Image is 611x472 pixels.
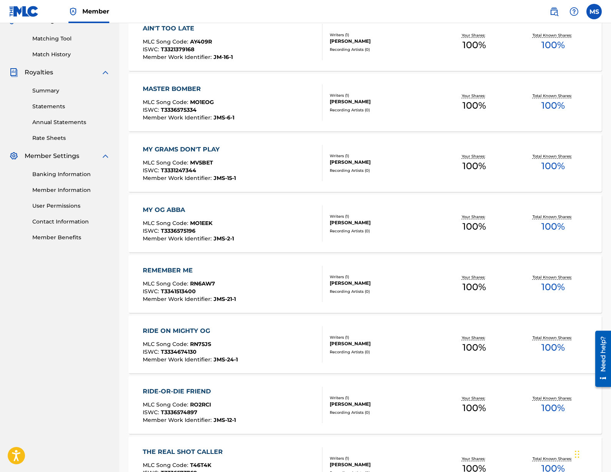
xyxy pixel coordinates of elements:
[143,348,161,355] span: ISWC :
[143,54,214,60] span: Member Work Identifier :
[32,118,110,126] a: Annual Statements
[143,46,161,53] span: ISWC :
[330,153,435,159] div: Writers ( 1 )
[143,417,214,423] span: Member Work Identifier :
[330,334,435,340] div: Writers ( 1 )
[569,7,579,16] img: help
[533,32,574,38] p: Total Known Shares:
[546,4,562,19] a: Public Search
[143,447,237,457] div: THE REAL SHOT CALLER
[462,274,487,280] p: Your Shares:
[32,233,110,242] a: Member Benefits
[143,114,214,121] span: Member Work Identifier :
[330,228,435,234] div: Recording Artists ( 0 )
[143,24,233,33] div: AIN'T TOO LATE
[9,6,39,17] img: MLC Logo
[330,395,435,401] div: Writers ( 1 )
[462,220,486,233] span: 100 %
[190,341,211,348] span: RN75JS
[129,195,602,252] a: MY OG ABBAMLC Song Code:MO1EEKISWC:T3336575196Member Work Identifier:JMS-2-1Writers (1)[PERSON_NA...
[82,7,109,16] span: Member
[9,151,18,161] img: Member Settings
[161,288,196,295] span: T3341513400
[129,255,602,313] a: REMEMBER MEMLC Song Code:RN6AW7ISWC:T3341513400Member Work Identifier:JMS-21-1Writers (1)[PERSON_...
[32,170,110,178] a: Banking Information
[566,4,582,19] div: Help
[190,220,212,227] span: MO1EEK
[589,328,611,390] iframe: Resource Center
[541,341,565,354] span: 100 %
[575,443,579,466] div: Drag
[161,46,194,53] span: T3321379168
[143,167,161,174] span: ISWC :
[462,93,487,99] p: Your Shares:
[462,335,487,341] p: Your Shares:
[129,134,602,192] a: MY GRAMS DON'T PLAYMLC Song Code:MV5BETISWC:T3331247344Member Work Identifier:JMS-15-1Writers (1)...
[143,106,161,113] span: ISWC :
[330,410,435,415] div: Recording Artists ( 0 )
[462,456,487,462] p: Your Shares:
[330,274,435,280] div: Writers ( 1 )
[533,456,574,462] p: Total Known Shares:
[25,151,79,161] span: Member Settings
[32,50,110,59] a: Match History
[143,280,190,287] span: MLC Song Code :
[330,219,435,226] div: [PERSON_NAME]
[330,461,435,468] div: [PERSON_NAME]
[533,274,574,280] p: Total Known Shares:
[143,296,214,302] span: Member Work Identifier :
[573,435,611,472] iframe: Chat Widget
[143,341,190,348] span: MLC Song Code :
[330,107,435,113] div: Recording Artists ( 0 )
[330,159,435,166] div: [PERSON_NAME]
[143,266,236,275] div: REMEMBER ME
[143,326,238,336] div: RIDE ON MIGHTY OG
[330,280,435,287] div: [PERSON_NAME]
[330,289,435,294] div: Recording Artists ( 0 )
[462,395,487,401] p: Your Shares:
[214,175,236,181] span: JMS-15-1
[190,462,211,469] span: T46T4K
[214,417,236,423] span: JMS-12-1
[129,13,602,71] a: AIN'T TOO LATEMLC Song Code:AY409RISWC:T3321379168Member Work Identifier:JM-16-1Writers (1)[PERSO...
[533,214,574,220] p: Total Known Shares:
[143,220,190,227] span: MLC Song Code :
[161,409,197,416] span: T3336574897
[143,462,190,469] span: MLC Song Code :
[32,202,110,210] a: User Permissions
[161,106,197,113] span: T3336575334
[462,401,486,415] span: 100 %
[330,455,435,461] div: Writers ( 1 )
[32,134,110,142] a: Rate Sheets
[32,87,110,95] a: Summary
[143,288,161,295] span: ISWC :
[462,341,486,354] span: 100 %
[129,376,602,434] a: RIDE-OR-DIE FRIENDMLC Song Code:RO2RCIISWC:T3336574897Member Work Identifier:JMS-12-1Writers (1)[...
[533,153,574,159] p: Total Known Shares:
[214,114,234,121] span: JMS-6-1
[586,4,602,19] div: User Menu
[68,7,78,16] img: Top Rightsholder
[533,395,574,401] p: Total Known Shares:
[330,213,435,219] div: Writers ( 1 )
[330,349,435,355] div: Recording Artists ( 0 )
[25,68,53,77] span: Royalties
[161,348,197,355] span: T3334674130
[161,227,195,234] span: T3336575196
[214,235,234,242] span: JMS-2-1
[32,35,110,43] a: Matching Tool
[541,99,565,113] span: 100 %
[330,47,435,52] div: Recording Artists ( 0 )
[32,218,110,226] a: Contact Information
[533,335,574,341] p: Total Known Shares:
[541,159,565,173] span: 100 %
[143,235,214,242] span: Member Work Identifier :
[330,340,435,347] div: [PERSON_NAME]
[143,99,190,106] span: MLC Song Code :
[214,54,233,60] span: JM-16-1
[161,167,196,174] span: T3331247344
[330,92,435,98] div: Writers ( 1 )
[541,280,565,294] span: 100 %
[190,401,211,408] span: RO2RCI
